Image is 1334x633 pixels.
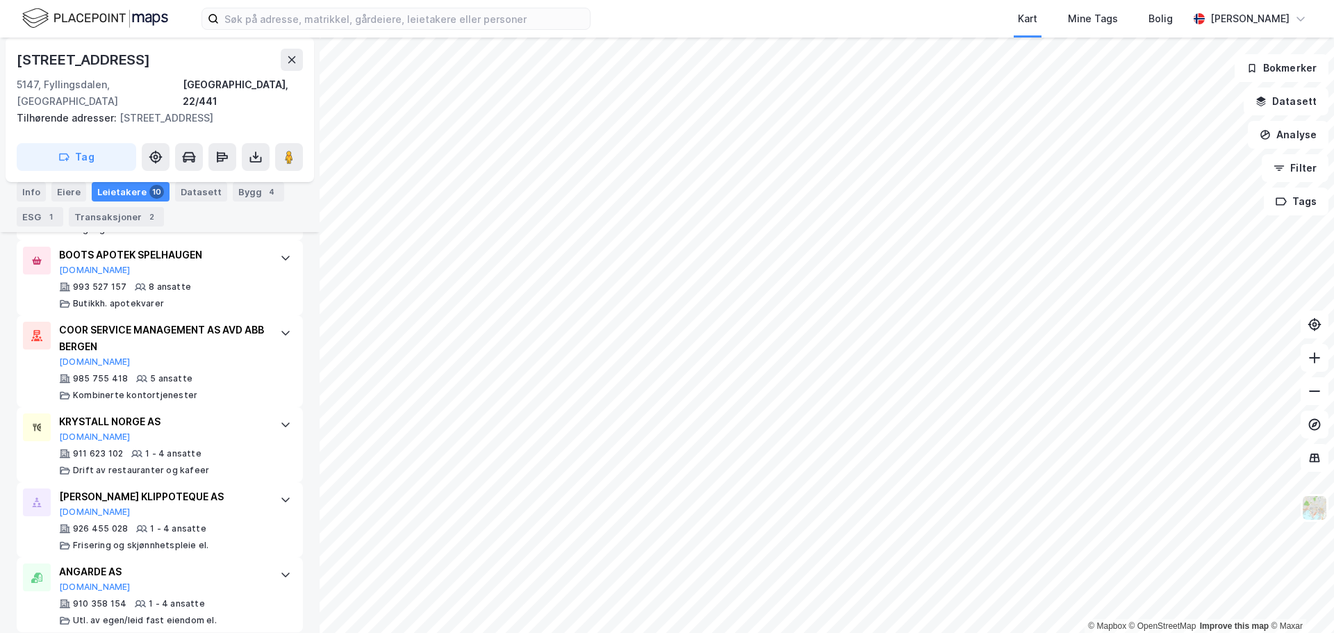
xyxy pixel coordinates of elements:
div: Eiere [51,182,86,202]
div: [GEOGRAPHIC_DATA], 22/441 [183,76,303,110]
div: Kart [1018,10,1037,27]
div: [STREET_ADDRESS] [17,110,292,126]
img: Z [1301,495,1328,521]
button: [DOMAIN_NAME] [59,356,131,368]
a: Improve this map [1200,621,1269,631]
div: Butikkh. apotekvarer [73,298,164,309]
span: Tilhørende adresser: [17,112,120,124]
div: 10 [149,185,164,199]
div: Kombinerte kontortjenester [73,390,197,401]
div: 910 358 154 [73,598,126,609]
button: Tags [1264,188,1328,215]
iframe: Chat Widget [1265,566,1334,633]
div: COOR SERVICE MANAGEMENT AS AVD ABB BERGEN [59,322,266,355]
button: Tag [17,143,136,171]
div: [PERSON_NAME] [1210,10,1290,27]
div: Drift av restauranter og kafeer [73,465,209,476]
button: Bokmerker [1235,54,1328,82]
button: Analyse [1248,121,1328,149]
div: 1 - 4 ansatte [145,448,201,459]
div: 8 ansatte [149,281,191,293]
div: 4 [265,185,279,199]
div: 1 - 4 ansatte [150,523,206,534]
div: 5147, Fyllingsdalen, [GEOGRAPHIC_DATA] [17,76,183,110]
div: 2 [145,210,158,224]
div: Utl. av egen/leid fast eiendom el. [73,615,217,626]
div: Mine Tags [1068,10,1118,27]
a: Mapbox [1088,621,1126,631]
div: 1 - 4 ansatte [149,598,205,609]
button: Filter [1262,154,1328,182]
button: [DOMAIN_NAME] [59,582,131,593]
div: Transaksjoner [69,207,164,227]
button: [DOMAIN_NAME] [59,265,131,276]
div: Bolig [1148,10,1173,27]
div: 926 455 028 [73,523,128,534]
div: Info [17,182,46,202]
div: 985 755 418 [73,373,128,384]
div: [PERSON_NAME] KLIPPOTEQUE AS [59,488,266,505]
div: Kontrollprogram for chat [1265,566,1334,633]
div: KRYSTALL NORGE AS [59,413,266,430]
div: BOOTS APOTEK SPELHAUGEN [59,247,266,263]
div: Leietakere [92,182,170,202]
input: Søk på adresse, matrikkel, gårdeiere, leietakere eller personer [219,8,590,29]
div: 1 [44,210,58,224]
div: Bygg [233,182,284,202]
div: ANGARDE AS [59,564,266,580]
button: [DOMAIN_NAME] [59,431,131,443]
div: Frisering og skjønnhetspleie el. [73,540,208,551]
img: logo.f888ab2527a4732fd821a326f86c7f29.svg [22,6,168,31]
div: Datasett [175,182,227,202]
a: OpenStreetMap [1129,621,1196,631]
button: Datasett [1244,88,1328,115]
button: [DOMAIN_NAME] [59,507,131,518]
div: 5 ansatte [150,373,192,384]
div: [STREET_ADDRESS] [17,49,153,71]
div: 993 527 157 [73,281,126,293]
div: ESG [17,207,63,227]
div: 911 623 102 [73,448,123,459]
